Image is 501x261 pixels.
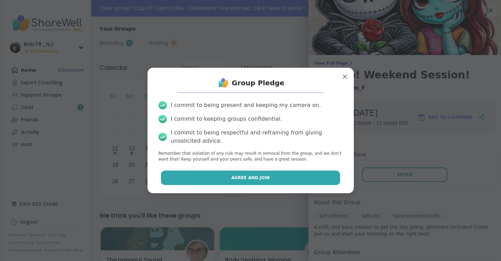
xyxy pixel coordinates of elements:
[171,129,343,145] div: I commit to being respectful and refraining from giving unsolicited advice.
[171,101,321,109] div: I commit to being present and keeping my camera on.
[161,171,340,185] button: Agree and Join
[231,175,270,181] span: Agree and Join
[217,76,230,90] img: ShareWell Logo
[159,151,343,162] p: Remember that violation of any rule may result in removal from the group, and we don’t want that!...
[232,78,284,88] h1: Group Pledge
[171,115,282,123] div: I commit to keeping groups confidential.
